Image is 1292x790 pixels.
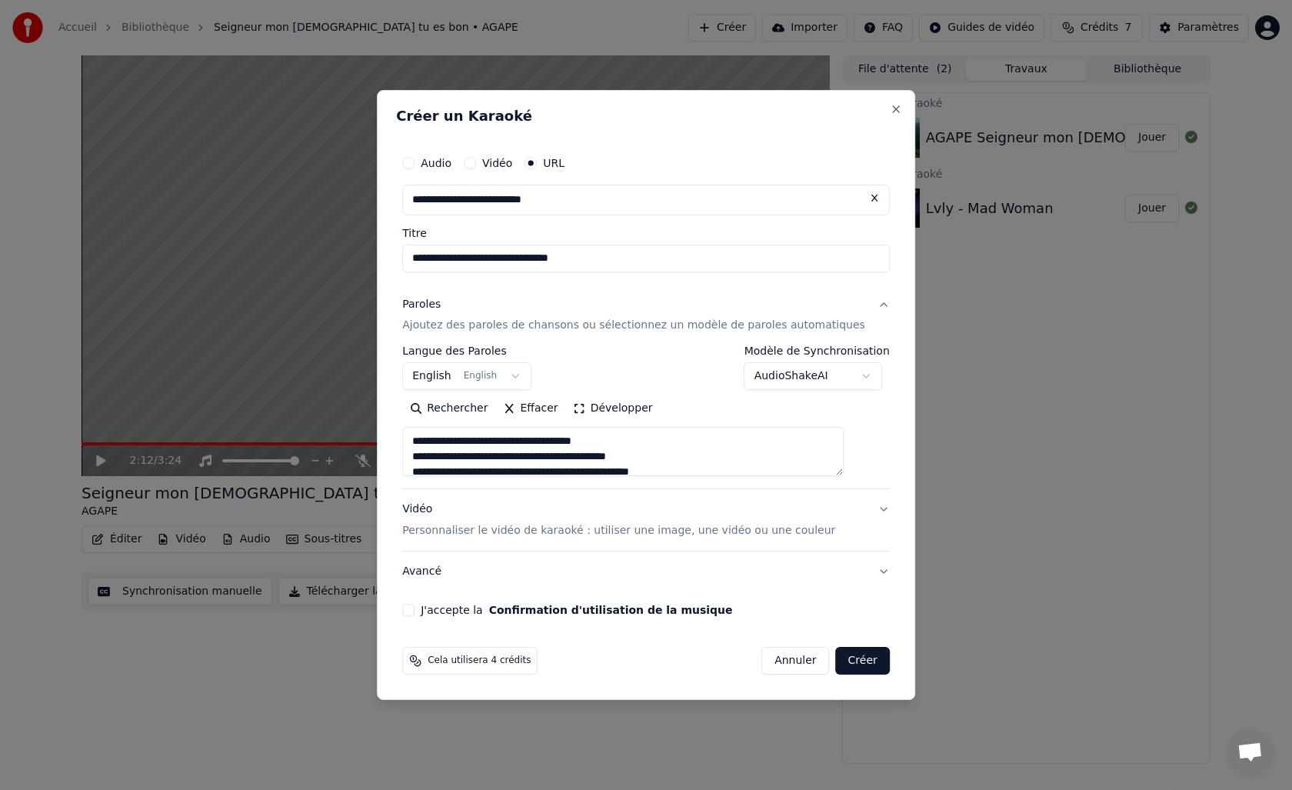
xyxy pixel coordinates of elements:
[428,655,531,667] span: Cela utilisera 4 crédits
[566,397,661,422] button: Développer
[402,285,890,346] button: ParolesAjoutez des paroles de chansons ou sélectionnez un modèle de paroles automatiques
[836,647,890,675] button: Créer
[402,552,890,592] button: Avancé
[495,397,565,422] button: Effacer
[402,490,890,552] button: VidéoPersonnaliser le vidéo de karaoké : utiliser une image, une vidéo ou une couleur
[402,346,531,357] label: Langue des Paroles
[402,297,441,312] div: Paroles
[489,605,733,615] button: J'accepte la
[402,228,890,238] label: Titre
[402,346,890,489] div: ParolesAjoutez des paroles de chansons ou sélectionnez un modèle de paroles automatiques
[396,109,896,123] h2: Créer un Karaoké
[761,647,829,675] button: Annuler
[402,318,865,334] p: Ajoutez des paroles de chansons ou sélectionnez un modèle de paroles automatiques
[421,158,451,168] label: Audio
[744,346,890,357] label: Modèle de Synchronisation
[482,158,512,168] label: Vidéo
[402,523,835,538] p: Personnaliser le vidéo de karaoké : utiliser une image, une vidéo ou une couleur
[402,397,495,422] button: Rechercher
[402,502,835,539] div: Vidéo
[543,158,564,168] label: URL
[421,605,732,615] label: J'accepte la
